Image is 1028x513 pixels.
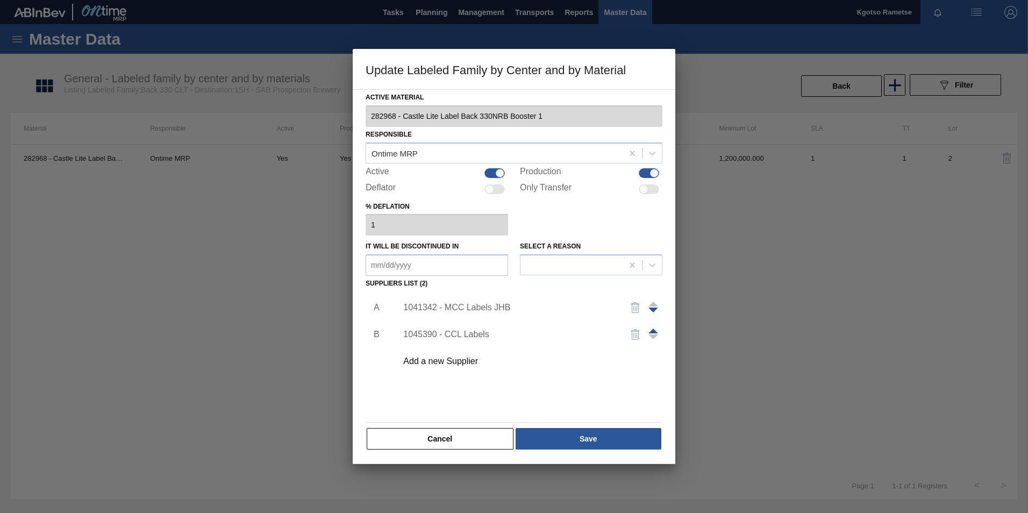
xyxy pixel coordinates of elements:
button: Save [516,428,661,450]
img: delete-icon [629,301,642,314]
label: Deflator [366,183,396,196]
div: 1041342 - MCC Labels JHB [403,303,614,312]
span: Move up [648,308,658,312]
label: % deflation [366,199,508,215]
div: 1045390 - CCL Labels [403,330,614,339]
label: Suppliers list (2) [366,280,427,287]
li: A [366,294,382,321]
li: B [366,321,382,348]
label: Only Transfer [520,183,572,196]
h3: Update Labeled Family by Center and by Material [353,49,675,90]
button: Cancel [367,428,513,450]
button: delete-icon [623,322,648,347]
label: Responsible [366,131,412,138]
div: Ontime MRP [372,148,418,158]
label: Production [520,167,561,180]
span: Move up [648,329,658,333]
label: Select a reason [520,243,581,250]
label: It will be discontinued in [366,243,459,250]
div: Add a new Supplier [403,357,614,366]
button: delete-icon [623,295,648,320]
label: Active Material [366,90,662,105]
img: delete-icon [629,328,642,341]
label: Active [366,167,389,180]
input: mm/dd/yyyy [366,254,508,276]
